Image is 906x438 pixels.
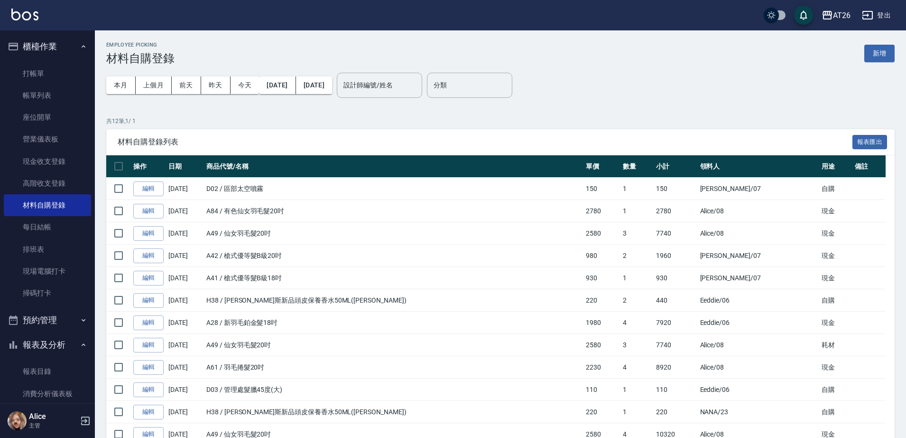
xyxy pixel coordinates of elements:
[4,128,91,150] a: 營業儀表板
[106,42,175,48] h2: Employee Picking
[698,334,819,356] td: Alice /08
[4,361,91,382] a: 報表目錄
[583,155,620,178] th: 單價
[620,155,654,178] th: 數量
[852,135,888,150] button: 報表匯出
[133,248,164,263] a: 編輯
[231,76,259,94] button: 今天
[4,172,91,194] a: 高階收支登錄
[204,245,583,267] td: A42 / 槍式優等髮B級20吋
[133,181,164,196] a: 編輯
[166,267,204,289] td: [DATE]
[204,356,583,379] td: A61 / 羽毛捲髮20吋
[620,222,654,245] td: 3
[620,245,654,267] td: 2
[698,155,819,178] th: 領料人
[794,6,813,25] button: save
[833,10,851,21] div: AT26
[583,200,620,222] td: 2780
[4,151,91,172] a: 現金收支登錄
[136,76,172,94] button: 上個月
[620,312,654,334] td: 4
[166,312,204,334] td: [DATE]
[654,200,697,222] td: 2780
[166,245,204,267] td: [DATE]
[819,289,852,312] td: 自購
[133,338,164,352] a: 編輯
[204,289,583,312] td: H38 / [PERSON_NAME]斯新品頭皮保養香水50ML([PERSON_NAME])
[654,222,697,245] td: 7740
[172,76,201,94] button: 前天
[654,178,697,200] td: 150
[698,401,819,423] td: NANA /23
[583,334,620,356] td: 2580
[819,379,852,401] td: 自購
[133,226,164,241] a: 編輯
[4,383,91,405] a: 消費分析儀表板
[698,245,819,267] td: [PERSON_NAME] /07
[864,45,895,62] button: 新增
[654,401,697,423] td: 220
[583,312,620,334] td: 1980
[819,312,852,334] td: 現金
[133,405,164,419] a: 編輯
[654,155,697,178] th: 小計
[583,267,620,289] td: 930
[133,293,164,308] a: 編輯
[654,356,697,379] td: 8920
[133,360,164,375] a: 編輯
[852,155,886,178] th: 備註
[201,76,231,94] button: 昨天
[4,308,91,333] button: 預約管理
[11,9,38,20] img: Logo
[698,222,819,245] td: Alice /08
[259,76,296,94] button: [DATE]
[583,289,620,312] td: 220
[654,245,697,267] td: 1960
[4,85,91,106] a: 帳單列表
[106,76,136,94] button: 本月
[204,267,583,289] td: A41 / 槍式優等髮B級18吋
[583,222,620,245] td: 2580
[620,178,654,200] td: 1
[654,312,697,334] td: 7920
[819,245,852,267] td: 現金
[620,334,654,356] td: 3
[133,204,164,219] a: 編輯
[583,379,620,401] td: 110
[204,312,583,334] td: A28 / 新羽毛鉑金髮18吋
[864,48,895,57] a: 新增
[133,271,164,286] a: 編輯
[698,267,819,289] td: [PERSON_NAME] /07
[204,222,583,245] td: A49 / 仙女羽毛髮20吋
[8,411,27,430] img: Person
[204,155,583,178] th: 商品代號/名稱
[166,356,204,379] td: [DATE]
[204,334,583,356] td: A49 / 仙女羽毛髮20吋
[698,312,819,334] td: Eeddie /06
[819,155,852,178] th: 用途
[166,178,204,200] td: [DATE]
[583,245,620,267] td: 980
[204,379,583,401] td: D03 / 管理處髮臘45度(大)
[118,137,852,147] span: 材料自購登錄列表
[204,178,583,200] td: D02 / 區部太空噴霧
[620,356,654,379] td: 4
[166,334,204,356] td: [DATE]
[698,356,819,379] td: Alice /08
[106,52,175,65] h3: 材料自購登錄
[620,267,654,289] td: 1
[4,333,91,357] button: 報表及分析
[204,200,583,222] td: A84 / 有色仙女羽毛髮20吋
[818,6,854,25] button: AT26
[583,401,620,423] td: 220
[620,401,654,423] td: 1
[858,7,895,24] button: 登出
[166,200,204,222] td: [DATE]
[296,76,332,94] button: [DATE]
[620,379,654,401] td: 1
[819,334,852,356] td: 耗材
[166,401,204,423] td: [DATE]
[698,289,819,312] td: Eeddie /06
[4,63,91,85] a: 打帳單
